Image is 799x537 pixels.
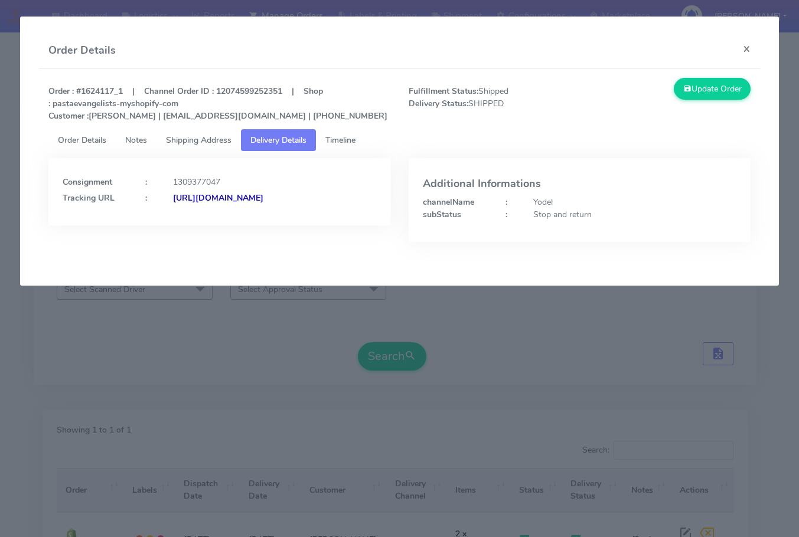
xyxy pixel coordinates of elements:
strong: subStatus [423,209,461,220]
span: Delivery Details [250,135,306,146]
h4: Additional Informations [423,178,737,190]
span: Timeline [325,135,356,146]
span: Shipping Address [166,135,231,146]
button: Update Order [674,78,751,100]
strong: Consignment [63,176,112,188]
div: Stop and return [524,208,745,221]
ul: Tabs [48,129,751,151]
span: Shipped SHIPPED [400,85,580,122]
div: Yodel [524,196,745,208]
strong: [URL][DOMAIN_NAME] [173,192,263,204]
strong: : [145,192,147,204]
strong: Delivery Status: [409,98,468,109]
strong: channelName [423,197,474,208]
div: 1309377047 [164,176,385,188]
h4: Order Details [48,42,116,58]
strong: Order : #1624117_1 | Channel Order ID : 12074599252351 | Shop : pastaevangelists-myshopify-com [P... [48,86,387,122]
span: Notes [125,135,147,146]
strong: : [506,209,507,220]
strong: Customer : [48,110,89,122]
button: Close [733,33,760,64]
strong: : [145,176,147,188]
strong: : [506,197,507,208]
strong: Tracking URL [63,192,115,204]
span: Order Details [58,135,106,146]
strong: Fulfillment Status: [409,86,478,97]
